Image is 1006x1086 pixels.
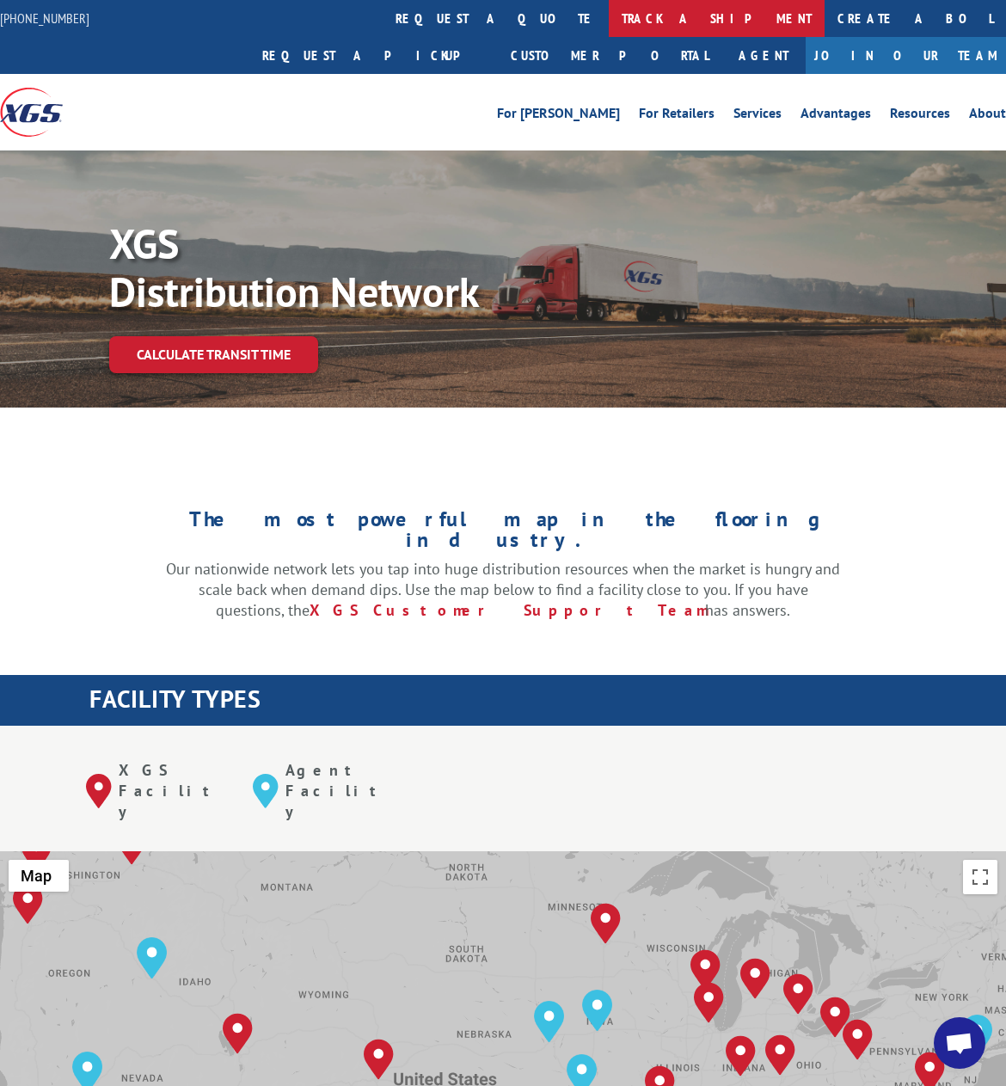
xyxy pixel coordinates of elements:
a: Resources [890,107,950,126]
div: Des Moines, IA [582,990,612,1031]
a: About [969,107,1006,126]
a: Agent [721,37,806,74]
div: Boise, ID [137,937,167,979]
div: Minneapolis, MN [591,903,621,944]
a: Customer Portal [498,37,721,74]
div: Spokane, WA [117,824,147,865]
div: Chicago, IL [694,982,724,1023]
p: Agent Facility [285,760,394,821]
div: Grand Rapids, MI [740,958,770,999]
p: XGS Facility [119,760,227,821]
h1: FACILITY TYPES [89,687,1006,720]
div: Portland, OR [13,883,43,924]
p: XGS Distribution Network [109,219,625,316]
a: For [PERSON_NAME] [497,107,620,126]
div: Open chat [934,1017,985,1069]
a: Request a pickup [249,37,498,74]
div: Kent, WA [21,831,52,873]
span: Map [21,867,52,885]
div: Denver, CO [364,1039,394,1080]
div: Detroit, MI [783,973,813,1015]
p: Our nationwide network lets you tap into huge distribution resources when the market is hungry an... [166,559,840,620]
a: Calculate transit time [109,336,318,373]
div: Elizabeth, NJ [962,1015,992,1056]
div: Indianapolis, IN [726,1035,756,1077]
a: Services [733,107,782,126]
a: Join Our Team [806,37,1006,74]
div: Cleveland, OH [820,997,850,1038]
button: Change map style [9,860,69,892]
div: Pittsburgh, PA [843,1019,873,1060]
a: For Retailers [639,107,715,126]
div: Salt Lake City, UT [223,1013,253,1054]
div: Milwaukee, WI [690,949,721,991]
a: XGS Customer Support Team [310,600,705,620]
div: Dayton, OH [765,1034,795,1076]
a: Advantages [801,107,871,126]
button: Toggle fullscreen view [963,860,997,894]
h1: The most powerful map in the flooring industry. [166,509,840,559]
div: Omaha, NE [534,1001,564,1042]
